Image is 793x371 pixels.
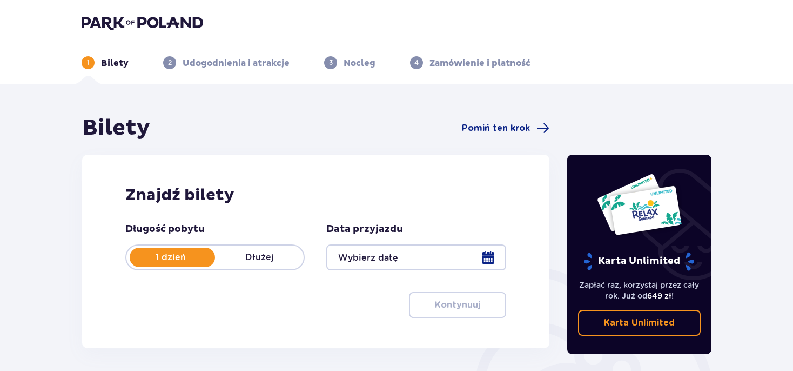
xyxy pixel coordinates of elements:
[82,56,129,69] div: 1Bilety
[596,173,682,236] img: Dwie karty całoroczne do Suntago z napisem 'UNLIMITED RELAX', na białym tle z tropikalnymi liśćmi...
[215,251,304,263] p: Dłużej
[183,57,290,69] p: Udogodnienia i atrakcje
[578,310,701,336] a: Karta Unlimited
[435,299,480,311] p: Kontynuuj
[125,223,205,236] p: Długość pobytu
[604,317,675,329] p: Karta Unlimited
[324,56,375,69] div: 3Nocleg
[82,115,150,142] h1: Bilety
[462,122,549,135] a: Pomiń ten krok
[168,58,172,68] p: 2
[87,58,90,68] p: 1
[125,185,506,206] h2: Znajdź bilety
[101,57,129,69] p: Bilety
[163,56,290,69] div: 2Udogodnienia i atrakcje
[409,292,506,318] button: Kontynuuj
[578,280,701,301] p: Zapłać raz, korzystaj przez cały rok. Już od !
[326,223,403,236] p: Data przyjazdu
[647,291,671,300] span: 649 zł
[414,58,419,68] p: 4
[410,56,530,69] div: 4Zamówienie i płatność
[126,251,215,263] p: 1 dzień
[329,58,333,68] p: 3
[429,57,530,69] p: Zamówienie i płatność
[82,15,203,30] img: Park of Poland logo
[344,57,375,69] p: Nocleg
[583,252,695,271] p: Karta Unlimited
[462,122,530,134] span: Pomiń ten krok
